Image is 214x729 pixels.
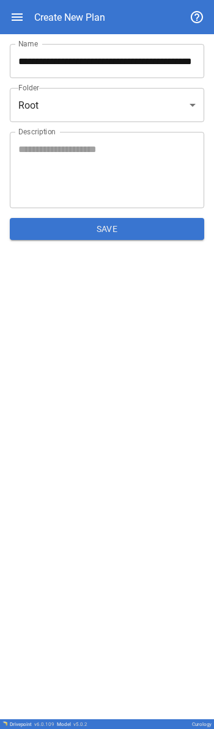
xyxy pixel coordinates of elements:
span: v 5.0.2 [73,722,87,727]
div: Root [10,88,204,122]
div: Create New Plan [34,12,105,23]
button: Save [10,218,204,240]
span: v 6.0.109 [34,722,54,727]
img: Drivepoint [2,721,7,726]
label: Folder [18,82,39,93]
div: Model [57,722,87,727]
div: Curology [192,722,212,727]
label: Description [18,126,56,137]
label: Name [18,38,38,49]
div: Drivepoint [10,722,54,727]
